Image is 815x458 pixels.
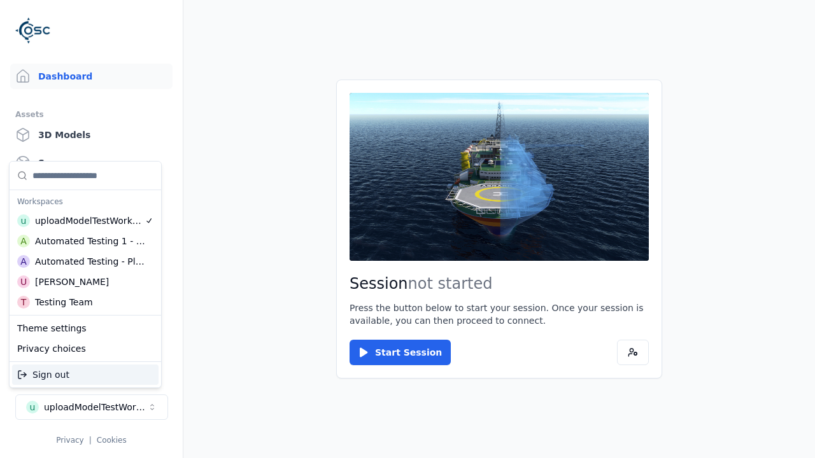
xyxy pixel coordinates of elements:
div: Privacy choices [12,338,159,359]
div: Automated Testing 1 - Playwright [35,235,146,247]
div: u [17,214,30,227]
div: Suggestions [10,162,161,315]
div: U [17,275,30,288]
div: Workspaces [12,193,159,211]
div: [PERSON_NAME] [35,275,109,288]
div: uploadModelTestWorkspace [35,214,145,227]
div: Sign out [12,364,159,385]
div: Theme settings [12,318,159,338]
div: T [17,296,30,309]
div: A [17,235,30,247]
div: Testing Team [35,296,93,309]
div: Suggestions [10,362,161,387]
div: Suggestions [10,316,161,361]
div: Automated Testing - Playwright [35,255,145,268]
div: A [17,255,30,268]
